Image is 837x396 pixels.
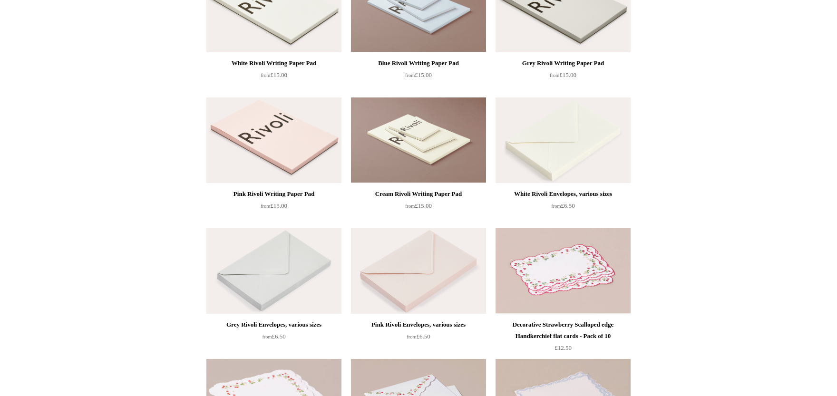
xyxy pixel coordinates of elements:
a: Decorative Strawberry Scalloped edge Handkerchief flat cards - Pack of 10 Decorative Strawberry S... [496,228,631,314]
div: Blue Rivoli Writing Paper Pad [353,58,484,69]
span: from [262,334,272,339]
img: Pink Rivoli Writing Paper Pad [206,97,341,183]
span: from [261,203,270,209]
div: Pink Rivoli Writing Paper Pad [209,188,339,200]
span: £15.00 [550,71,576,78]
a: White Rivoli Writing Paper Pad from£15.00 [206,58,341,97]
span: £12.50 [555,344,572,351]
span: £15.00 [405,71,432,78]
img: Decorative Strawberry Scalloped edge Handkerchief flat cards - Pack of 10 [496,228,631,314]
a: Grey Rivoli Writing Paper Pad from£15.00 [496,58,631,97]
span: from [261,73,270,78]
div: Grey Rivoli Writing Paper Pad [498,58,628,69]
div: White Rivoli Envelopes, various sizes [498,188,628,200]
img: Cream Rivoli Writing Paper Pad [351,97,486,183]
img: Grey Rivoli Envelopes, various sizes [206,228,341,314]
a: Pink Rivoli Envelopes, various sizes Pink Rivoli Envelopes, various sizes [351,228,486,314]
div: Cream Rivoli Writing Paper Pad [353,188,484,200]
a: Grey Rivoli Envelopes, various sizes Grey Rivoli Envelopes, various sizes [206,228,341,314]
a: White Rivoli Envelopes, various sizes from£6.50 [496,188,631,227]
img: White Rivoli Envelopes, various sizes [496,97,631,183]
div: Decorative Strawberry Scalloped edge Handkerchief flat cards - Pack of 10 [498,319,628,342]
span: £15.00 [261,71,287,78]
a: Pink Rivoli Writing Paper Pad from£15.00 [206,188,341,227]
span: from [551,203,561,209]
a: Cream Rivoli Writing Paper Pad Cream Rivoli Writing Paper Pad [351,97,486,183]
a: Decorative Strawberry Scalloped edge Handkerchief flat cards - Pack of 10 £12.50 [496,319,631,358]
span: £15.00 [405,202,432,209]
span: £15.00 [261,202,287,209]
img: Pink Rivoli Envelopes, various sizes [351,228,486,314]
a: Grey Rivoli Envelopes, various sizes from£6.50 [206,319,341,358]
a: White Rivoli Envelopes, various sizes White Rivoli Envelopes, various sizes [496,97,631,183]
div: Grey Rivoli Envelopes, various sizes [209,319,339,330]
div: White Rivoli Writing Paper Pad [209,58,339,69]
a: Blue Rivoli Writing Paper Pad from£15.00 [351,58,486,97]
div: Pink Rivoli Envelopes, various sizes [353,319,484,330]
a: Cream Rivoli Writing Paper Pad from£15.00 [351,188,486,227]
span: £6.50 [262,333,285,340]
span: from [550,73,559,78]
span: from [405,203,415,209]
a: Pink Rivoli Envelopes, various sizes from£6.50 [351,319,486,358]
span: from [405,73,415,78]
span: £6.50 [551,202,574,209]
span: £6.50 [407,333,430,340]
a: Pink Rivoli Writing Paper Pad Pink Rivoli Writing Paper Pad [206,97,341,183]
span: from [407,334,416,339]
